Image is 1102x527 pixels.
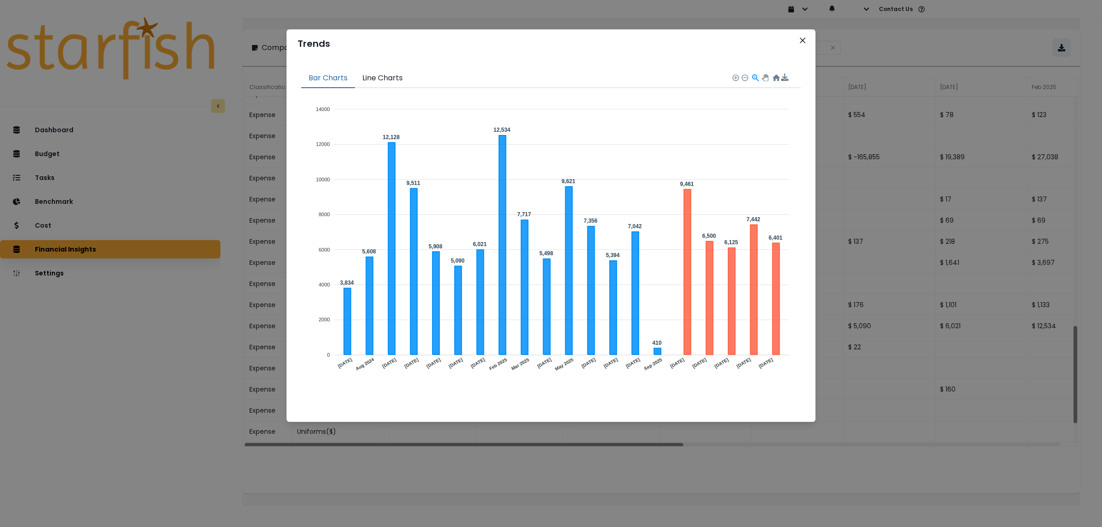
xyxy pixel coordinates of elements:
tspan: Feb 2025 [488,357,508,371]
tspan: May 2025 [554,357,574,371]
tspan: [DATE] [714,357,729,369]
tspan: [DATE] [382,357,397,369]
tspan: 10000 [316,177,330,182]
tspan: Mar 2025 [511,357,530,371]
tspan: 12000 [316,141,330,147]
tspan: Sep 2025 [643,357,663,371]
tspan: [DATE] [470,357,485,369]
tspan: [DATE] [736,357,751,369]
div: Zoom Out [741,74,748,80]
tspan: [DATE] [603,357,618,369]
tspan: [DATE] [669,357,685,369]
tspan: 8000 [319,212,330,217]
div: Zoom In [732,74,738,80]
header: Trends [287,29,815,58]
button: Bar Charts [301,69,355,88]
div: Menu [781,73,789,81]
tspan: 0 [327,352,330,358]
button: Close [795,33,810,48]
button: Line Charts [355,69,410,88]
tspan: [DATE] [625,357,641,369]
tspan: 6000 [319,247,330,252]
tspan: [DATE] [758,357,774,369]
div: Reset Zoom [772,73,780,81]
div: Panning [762,74,767,80]
tspan: [DATE] [692,357,707,369]
tspan: Aug 2024 [354,357,375,371]
tspan: 4000 [319,282,330,287]
tspan: 2000 [319,317,330,322]
tspan: [DATE] [337,357,353,369]
tspan: [DATE] [536,357,552,369]
div: Selection Zoom [751,73,759,81]
tspan: [DATE] [426,357,441,369]
img: download-solid.76f27b67513bc6e4b1a02da61d3a2511.svg [781,73,789,81]
tspan: [DATE] [581,357,596,369]
tspan: 14000 [316,107,330,112]
tspan: [DATE] [448,357,463,369]
tspan: [DATE] [404,357,419,369]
